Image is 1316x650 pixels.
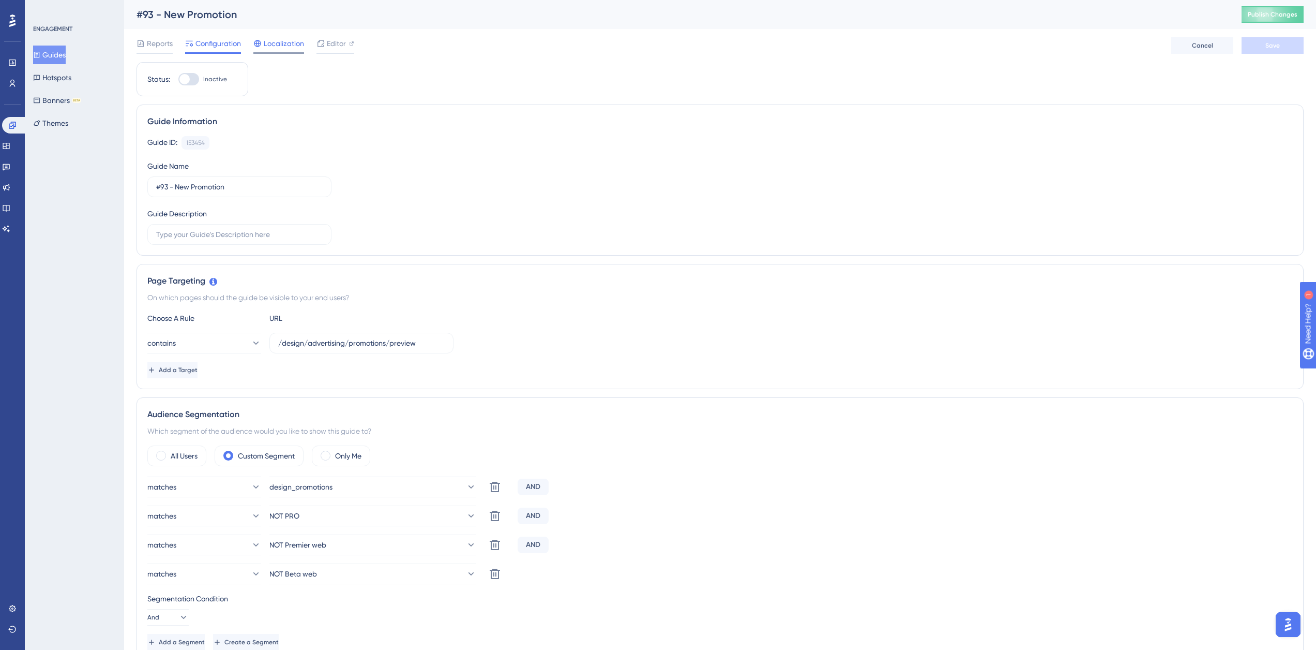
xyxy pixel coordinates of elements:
div: Guide Name [147,160,189,172]
button: And [147,609,189,626]
div: AND [518,537,549,553]
button: Guides [33,46,66,64]
span: matches [147,568,176,580]
button: Cancel [1171,37,1233,54]
div: 1 [72,5,75,13]
span: Need Help? [24,3,65,15]
button: Themes [33,114,68,132]
div: #93 - New Promotion [137,7,1216,22]
span: Reports [147,37,173,50]
div: Which segment of the audience would you like to show this guide to? [147,425,1293,437]
div: Status: [147,73,170,85]
div: Page Targeting [147,275,1293,287]
div: ENGAGEMENT [33,25,72,33]
span: Localization [264,37,304,50]
label: All Users [171,450,198,462]
span: And [147,613,159,622]
span: Add a Segment [159,638,205,646]
span: NOT Premier web [269,539,326,551]
iframe: UserGuiding AI Assistant Launcher [1273,609,1304,640]
button: NOT Premier web [269,535,476,555]
div: Choose A Rule [147,312,261,324]
span: NOT PRO [269,510,299,522]
button: Add a Target [147,362,198,378]
div: Audience Segmentation [147,408,1293,421]
button: matches [147,477,261,497]
div: Guide Description [147,208,207,220]
span: Add a Target [159,366,198,374]
span: NOT Beta web [269,568,317,580]
span: Cancel [1192,41,1213,50]
button: matches [147,506,261,526]
div: 153454 [186,139,205,147]
button: NOT Beta web [269,564,476,584]
div: Guide Information [147,115,1293,128]
span: Create a Segment [224,638,279,646]
label: Custom Segment [238,450,295,462]
button: BannersBETA [33,91,81,110]
button: Save [1242,37,1304,54]
button: matches [147,564,261,584]
input: Type your Guide’s Description here [156,229,323,240]
div: URL [269,312,383,324]
button: Hotspots [33,68,71,87]
span: Inactive [203,75,227,83]
span: matches [147,510,176,522]
span: design_promotions [269,481,332,493]
div: BETA [72,98,81,103]
input: Type your Guide’s Name here [156,181,323,193]
span: Save [1265,41,1280,50]
span: Publish Changes [1248,10,1297,19]
span: matches [147,481,176,493]
span: contains [147,337,176,349]
span: Editor [327,37,346,50]
button: contains [147,333,261,353]
div: AND [518,508,549,524]
button: matches [147,535,261,555]
button: NOT PRO [269,506,476,526]
span: Configuration [195,37,241,50]
div: On which pages should the guide be visible to your end users? [147,291,1293,304]
input: yourwebsite.com/path [278,337,445,349]
span: matches [147,539,176,551]
div: Segmentation Condition [147,593,1293,605]
div: Guide ID: [147,136,177,150]
div: AND [518,479,549,495]
button: Publish Changes [1242,6,1304,23]
label: Only Me [335,450,361,462]
button: design_promotions [269,477,476,497]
